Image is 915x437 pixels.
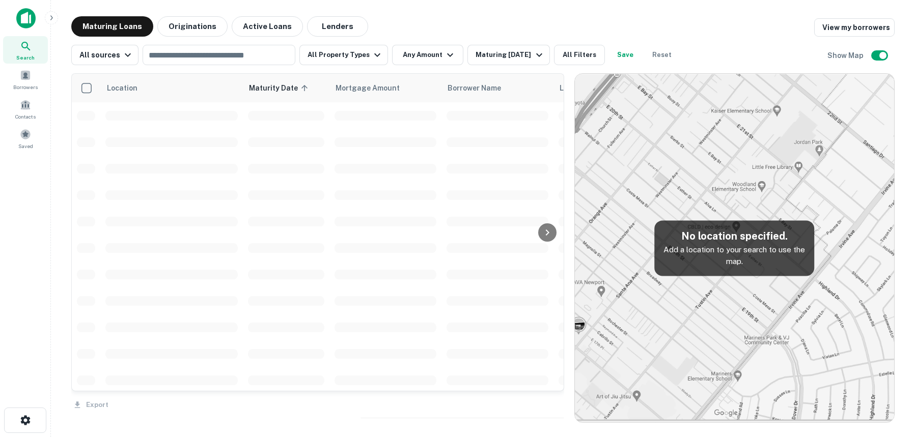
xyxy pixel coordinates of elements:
[467,45,549,65] button: Maturing [DATE]
[646,45,678,65] button: Reset
[157,16,228,37] button: Originations
[106,82,137,94] span: Location
[663,228,807,244] h5: No location specified.
[663,244,807,268] p: Add a location to your search to use the map.
[575,74,894,422] img: map-placeholder.webp
[3,125,48,152] a: Saved
[100,74,243,102] th: Location
[441,74,553,102] th: Borrower Name
[79,49,134,61] div: All sources
[249,82,311,94] span: Maturity Date
[329,74,441,102] th: Mortgage Amount
[814,18,895,37] a: View my borrowers
[16,53,35,62] span: Search
[448,82,501,94] span: Borrower Name
[18,142,33,150] span: Saved
[392,45,463,65] button: Any Amount
[13,83,38,91] span: Borrowers
[609,45,642,65] button: Save your search to get updates of matches that match your search criteria.
[307,16,368,37] button: Lenders
[3,66,48,93] a: Borrowers
[560,82,584,94] span: Lender
[827,50,865,61] h6: Show Map
[336,82,413,94] span: Mortgage Amount
[243,74,329,102] th: Maturity Date
[16,8,36,28] img: capitalize-icon.png
[71,45,138,65] button: All sources
[864,356,915,404] iframe: Chat Widget
[299,45,388,65] button: All Property Types
[476,49,545,61] div: Maturing [DATE]
[3,36,48,64] a: Search
[232,16,303,37] button: Active Loans
[15,112,36,121] span: Contacts
[71,16,153,37] button: Maturing Loans
[3,95,48,123] a: Contacts
[554,45,605,65] button: All Filters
